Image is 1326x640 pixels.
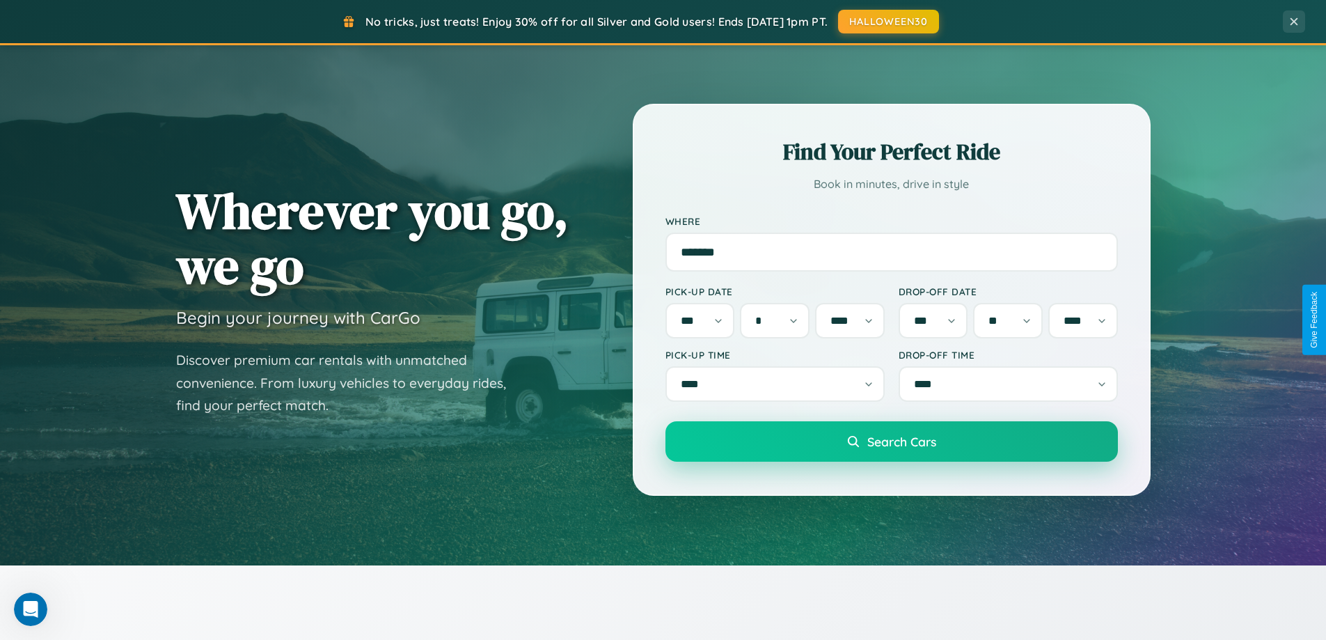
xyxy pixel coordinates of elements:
[665,421,1118,462] button: Search Cars
[899,286,1118,297] label: Drop-off Date
[665,286,885,297] label: Pick-up Date
[665,349,885,361] label: Pick-up Time
[665,136,1118,167] h2: Find Your Perfect Ride
[14,593,47,626] iframe: Intercom live chat
[665,215,1118,227] label: Where
[838,10,939,33] button: HALLOWEEN30
[365,15,828,29] span: No tricks, just treats! Enjoy 30% off for all Silver and Gold users! Ends [DATE] 1pm PT.
[899,349,1118,361] label: Drop-off Time
[665,174,1118,194] p: Book in minutes, drive in style
[176,183,569,293] h1: Wherever you go, we go
[176,307,420,328] h3: Begin your journey with CarGo
[867,434,936,449] span: Search Cars
[1309,292,1319,348] div: Give Feedback
[176,349,524,417] p: Discover premium car rentals with unmatched convenience. From luxury vehicles to everyday rides, ...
